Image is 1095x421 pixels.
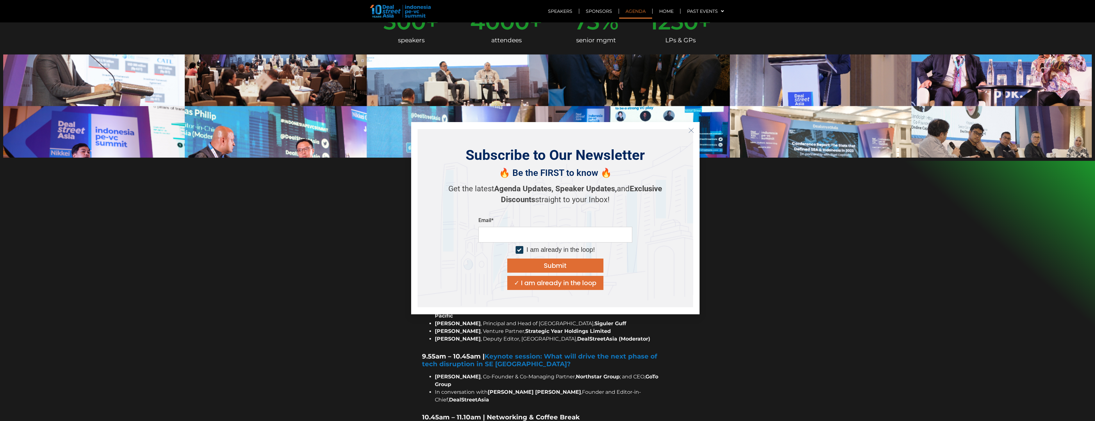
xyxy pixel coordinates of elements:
[449,397,489,403] span: DealStreetAsia
[422,352,657,368] a: Keynote session: What will drive the next phase of tech disruption in SE [GEOGRAPHIC_DATA]?
[525,328,611,334] strong: Strategic Year Holdings Limited
[653,4,680,19] a: Home
[529,11,543,33] span: +
[435,328,481,334] strong: [PERSON_NAME]
[698,11,711,33] span: +
[542,4,579,19] a: Speakers
[574,33,618,48] div: senior mgmt
[435,389,641,403] span: Founder and Editor-in-Chief
[384,11,426,33] span: 300
[384,33,439,48] div: speakers
[435,374,658,387] span: GoTo Group
[470,33,543,48] div: attendees
[435,336,481,342] strong: [PERSON_NAME]
[448,397,449,403] span: ,
[574,11,600,33] span: 75
[488,389,581,395] span: [PERSON_NAME] [PERSON_NAME]
[435,327,673,335] li: , Venture Partner,
[577,336,650,342] strong: DealStreetAsia (Moderator)
[435,320,481,326] strong: [PERSON_NAME]
[620,374,645,380] span: ; and CEO,
[426,11,439,33] span: +
[435,374,481,380] span: [PERSON_NAME]
[650,11,698,33] span: 1250
[594,320,626,326] strong: Siguler Guff
[422,352,485,360] strong: 9.55am – 10.45am |
[435,335,673,343] li: , Deputy Editor, [GEOGRAPHIC_DATA],
[481,374,576,380] span: , Co-Founder & Co-Managing Partner,
[581,389,582,395] span: ,
[435,305,671,319] strong: HSBC Asia Pacific
[435,389,475,395] span: In conversation
[476,389,488,395] span: with
[576,374,620,380] span: Northstar Group
[681,4,730,19] a: Past Events
[435,320,673,327] li: , Principal and Head of [GEOGRAPHIC_DATA],
[650,33,711,48] div: LPs & GPs
[619,4,652,19] a: Agenda
[579,4,618,19] a: Sponsors
[422,413,580,421] strong: 10.45am – 11.10am | Networking & Coffee Break
[470,11,529,33] span: 4000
